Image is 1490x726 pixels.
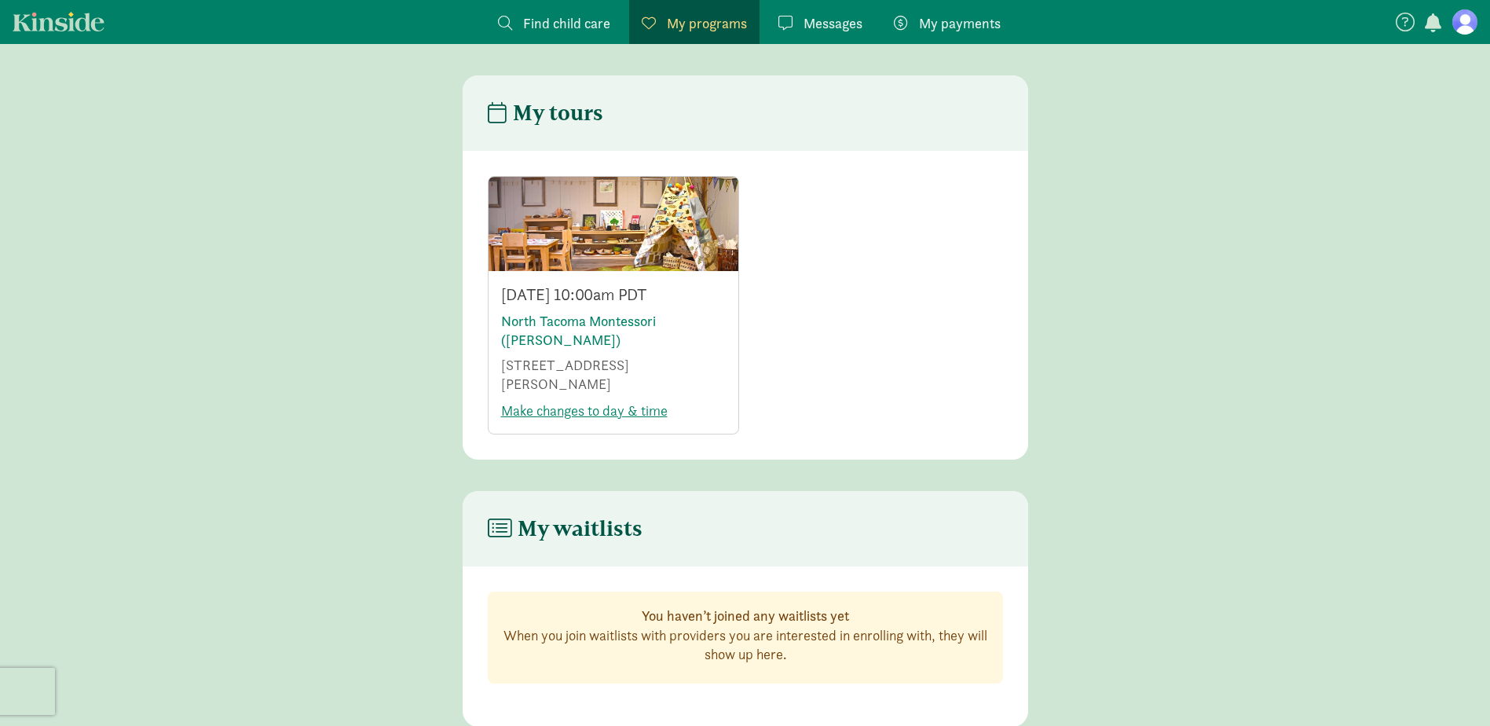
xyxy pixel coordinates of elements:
p: [STREET_ADDRESS][PERSON_NAME] [501,356,726,394]
h4: My tours [488,101,603,126]
a: North Tacoma Montessori ([PERSON_NAME]) [501,312,656,349]
strong: You haven’t joined any waitlists yet [642,607,849,625]
span: My programs [667,13,747,34]
a: Kinside [13,12,104,31]
span: Messages [804,13,862,34]
p: When you join waitlists with providers you are interested in enrolling with, they will show up here. [501,626,990,664]
span: Find child care [523,13,610,34]
h4: My waitlists [488,516,642,541]
span: My payments [919,13,1001,34]
a: Make changes to day & time [501,401,668,420]
p: [DATE] 10:00am PDT [501,284,726,306]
